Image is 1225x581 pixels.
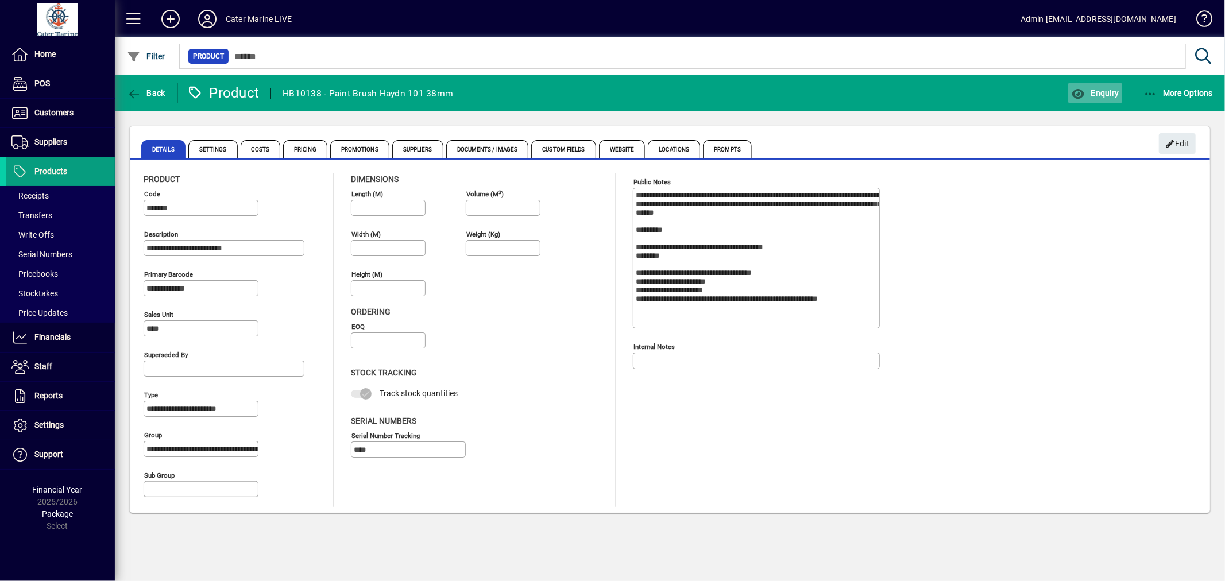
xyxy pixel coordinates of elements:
mat-label: Weight (Kg) [466,230,500,238]
a: Serial Numbers [6,245,115,264]
mat-label: EOQ [351,323,365,331]
a: Staff [6,353,115,381]
span: Product [144,175,180,184]
app-page-header-button: Back [115,83,178,103]
mat-label: Type [144,391,158,399]
a: Price Updates [6,303,115,323]
span: Enquiry [1071,88,1119,98]
a: Customers [6,99,115,127]
span: Write Offs [11,230,54,239]
mat-label: Primary barcode [144,270,193,278]
mat-label: Serial Number tracking [351,431,420,439]
button: Add [152,9,189,29]
a: Suppliers [6,128,115,157]
span: Prompts [703,140,752,158]
span: Reports [34,391,63,400]
button: Enquiry [1068,83,1122,103]
span: Products [34,166,67,176]
a: Receipts [6,186,115,206]
span: Dimensions [351,175,399,184]
button: Back [124,83,168,103]
mat-label: Length (m) [351,190,383,198]
mat-label: Public Notes [633,178,671,186]
mat-label: Sales unit [144,311,173,319]
span: Promotions [330,140,389,158]
span: Stocktakes [11,289,58,298]
button: Filter [124,46,168,67]
span: Website [599,140,646,158]
span: Edit [1165,134,1190,153]
span: Ordering [351,307,391,316]
div: Product [187,84,260,102]
span: Track stock quantities [380,389,458,398]
mat-label: Volume (m ) [466,190,504,198]
mat-label: Height (m) [351,270,382,278]
span: Receipts [11,191,49,200]
div: HB10138 - Paint Brush Haydn 101 38mm [283,84,453,103]
div: Cater Marine LIVE [226,10,292,28]
span: Financial Year [33,485,83,494]
a: Home [6,40,115,69]
span: Home [34,49,56,59]
a: Stocktakes [6,284,115,303]
span: Package [42,509,73,518]
mat-label: Sub group [144,471,175,479]
span: Suppliers [34,137,67,146]
span: Details [141,140,186,158]
mat-label: Group [144,431,162,439]
button: More Options [1141,83,1216,103]
span: Documents / Images [446,140,529,158]
a: Support [6,440,115,469]
mat-label: Code [144,190,160,198]
a: Pricebooks [6,264,115,284]
span: Financials [34,332,71,342]
span: Staff [34,362,52,371]
span: POS [34,79,50,88]
button: Profile [189,9,226,29]
span: Product [193,51,224,62]
span: Serial Numbers [351,416,416,425]
span: Back [127,88,165,98]
sup: 3 [498,189,501,195]
mat-label: Superseded by [144,351,188,359]
span: Price Updates [11,308,68,317]
span: Locations [648,140,700,158]
a: POS [6,69,115,98]
a: Transfers [6,206,115,225]
mat-label: Description [144,230,178,238]
a: Knowledge Base [1188,2,1211,40]
span: More Options [1143,88,1214,98]
span: Costs [241,140,281,158]
span: Pricing [283,140,327,158]
span: Settings [34,420,64,429]
span: Custom Fields [531,140,596,158]
span: Suppliers [392,140,443,158]
div: Admin [EMAIL_ADDRESS][DOMAIN_NAME] [1021,10,1176,28]
span: Settings [188,140,238,158]
span: Serial Numbers [11,250,72,259]
span: Filter [127,52,165,61]
span: Pricebooks [11,269,58,278]
mat-label: Width (m) [351,230,381,238]
span: Support [34,450,63,459]
a: Write Offs [6,225,115,245]
a: Financials [6,323,115,352]
a: Reports [6,382,115,410]
span: Stock Tracking [351,368,417,377]
button: Edit [1159,133,1196,154]
span: Transfers [11,211,52,220]
span: Customers [34,108,74,117]
mat-label: Internal Notes [633,343,675,351]
a: Settings [6,411,115,440]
